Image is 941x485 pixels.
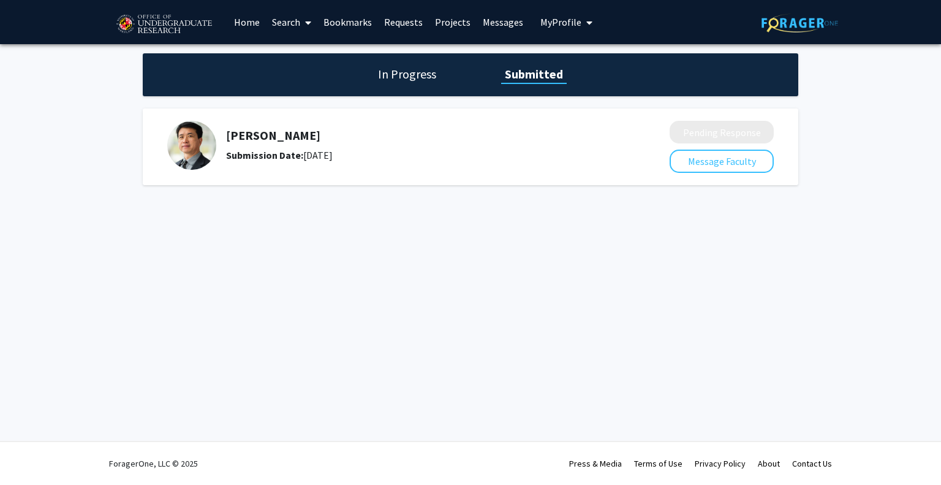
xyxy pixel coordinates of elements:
a: Home [228,1,266,44]
b: Submission Date: [226,149,303,161]
a: Message Faculty [670,155,774,167]
a: Requests [378,1,429,44]
h1: In Progress [374,66,440,83]
a: Projects [429,1,477,44]
button: Message Faculty [670,150,774,173]
img: Profile Picture [167,121,216,170]
a: Press & Media [569,458,622,469]
div: [DATE] [226,148,605,162]
h5: [PERSON_NAME] [226,128,605,143]
iframe: Chat [889,430,932,476]
span: My Profile [540,16,581,28]
img: University of Maryland Logo [112,9,216,40]
a: About [758,458,780,469]
a: Terms of Use [634,458,682,469]
a: Contact Us [792,458,832,469]
button: Pending Response [670,121,774,143]
a: Search [266,1,317,44]
a: Bookmarks [317,1,378,44]
a: Privacy Policy [695,458,746,469]
div: ForagerOne, LLC © 2025 [109,442,198,485]
a: Messages [477,1,529,44]
h1: Submitted [501,66,567,83]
